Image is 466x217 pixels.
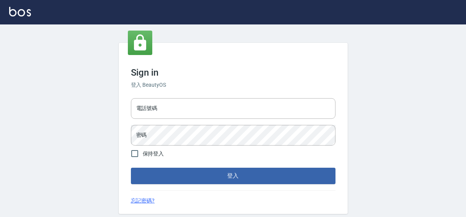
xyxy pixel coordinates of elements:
button: 登入 [131,168,335,184]
img: Logo [9,7,31,16]
h3: Sign in [131,67,335,78]
span: 保持登入 [143,150,164,158]
h6: 登入 BeautyOS [131,81,335,89]
a: 忘記密碼? [131,197,155,205]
